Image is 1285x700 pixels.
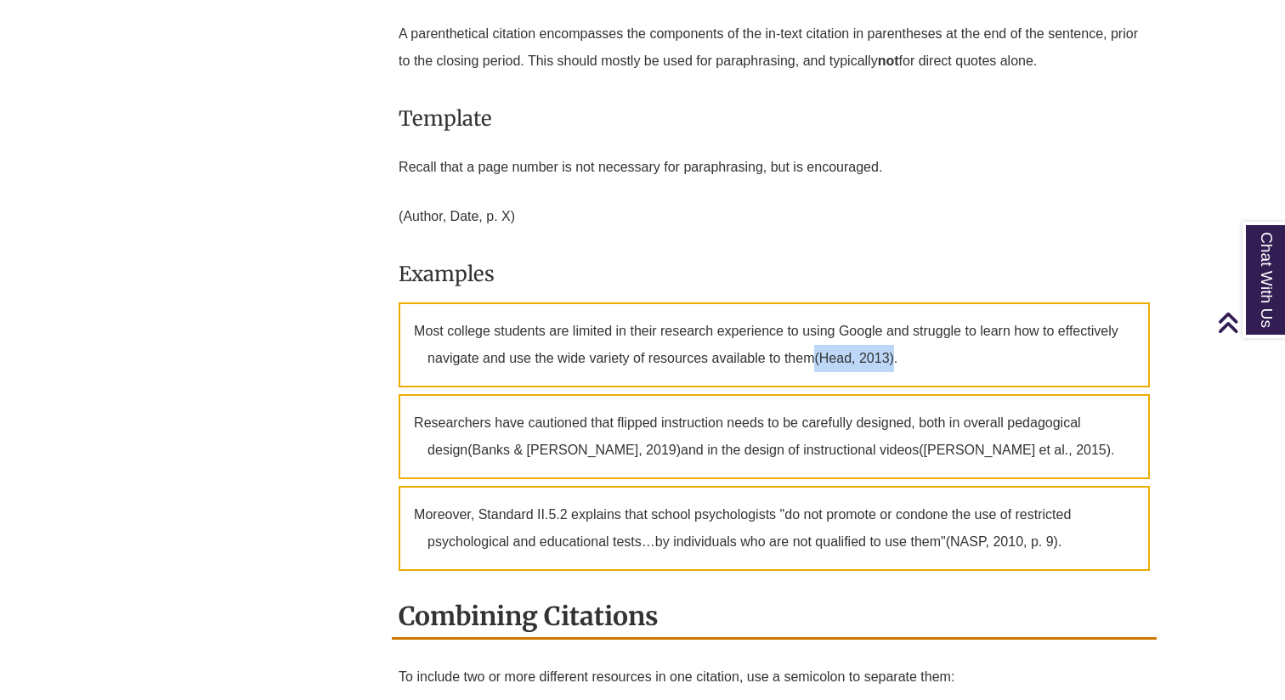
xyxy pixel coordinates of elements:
h2: Combining Citations [392,595,1157,640]
h3: Examples [399,254,1150,294]
a: Back to Top [1217,311,1281,334]
strong: not [878,54,899,68]
span: (NASP, 2010, p. 9) [946,534,1058,549]
p: Moreover, Standard II.5.2 explains that school psychologists "do not promote or condone the use o... [399,486,1150,571]
span: ([PERSON_NAME] et al., 2015) [919,443,1111,457]
p: (Author, Date, p. X) [399,196,1150,237]
p: Most college students are limited in their research experience to using Google and struggle to le... [399,302,1150,387]
p: Recall that a page number is not necessary for paraphrasing, but is encouraged. [399,147,1150,188]
span: (Head, 2013) [814,351,893,365]
p: Researchers have cautioned that flipped instruction needs to be carefully designed, both in overa... [399,394,1150,479]
span: (Banks & [PERSON_NAME], 2019) [467,443,681,457]
p: A parenthetical citation encompasses the components of the in-text citation in parentheses at the... [399,14,1150,82]
p: To include two or more different resources in one citation, use a semicolon to separate them: [399,657,1150,697]
h3: Template [399,99,1150,138]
